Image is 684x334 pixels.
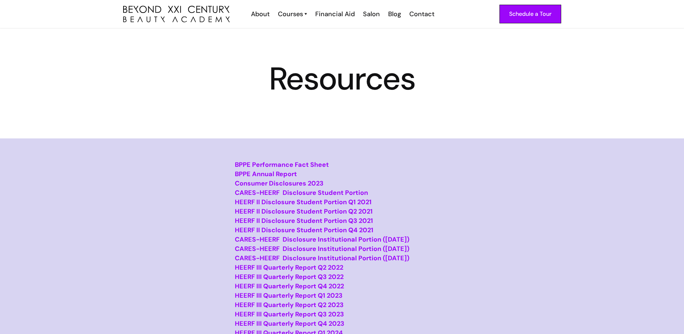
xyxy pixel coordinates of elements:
[235,301,344,309] a: HEERF III Quarterly Report Q2 2023
[315,9,355,19] div: Financial Aid
[235,216,373,225] a: HEERF II Disclosure Student Portion Q3 2021
[235,207,373,216] a: HEERF II Disclosure Student Portion Q2 2021
[363,9,380,19] div: Salon
[235,254,409,262] a: CARES-HEERF Disclosure Institutional Portion ([DATE])
[383,9,405,19] a: Blog
[499,5,561,23] a: Schedule a Tour
[405,9,438,19] a: Contact
[235,310,344,319] a: HEERF III Quarterly Report Q3 2023
[235,179,324,188] a: Consumer Disclosures 2023
[235,188,368,197] a: CARES-HEERF Disclosure Student Portion
[278,9,307,19] a: Courses
[235,282,344,290] a: HEERF III Quarterly Report Q4 2022
[123,6,230,23] a: home
[123,6,230,23] img: beyond 21st century beauty academy logo
[235,291,343,300] a: HEERF III Quarterly Report Q1 2023
[251,9,270,19] div: About
[409,9,434,19] div: Contact
[235,244,409,253] a: CARES-HEERF Disclosure Institutional Portion ([DATE])
[358,9,383,19] a: Salon
[235,319,344,328] a: HEERF III Quarterly Report Q4 2023
[278,9,303,19] div: Courses
[235,273,344,281] a: HEERF III Quarterly Report Q3 2022
[235,198,372,206] a: HEERF II Disclosure Student Portion Q1 2021
[509,9,552,19] div: Schedule a Tour
[235,263,343,272] a: HEERF III Quarterly Report Q2 2022
[311,9,358,19] a: Financial Aid
[235,160,329,169] a: BPPE Performance Fact Sheet
[235,235,409,244] a: CARES-HEERF Disclosure Institutional Portion ([DATE])
[123,66,561,92] h1: Resources
[246,9,273,19] a: About
[235,170,297,178] a: BPPE Annual Report
[235,226,373,234] a: HEERF II Disclosure Student Portion Q4 2021
[388,9,401,19] div: Blog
